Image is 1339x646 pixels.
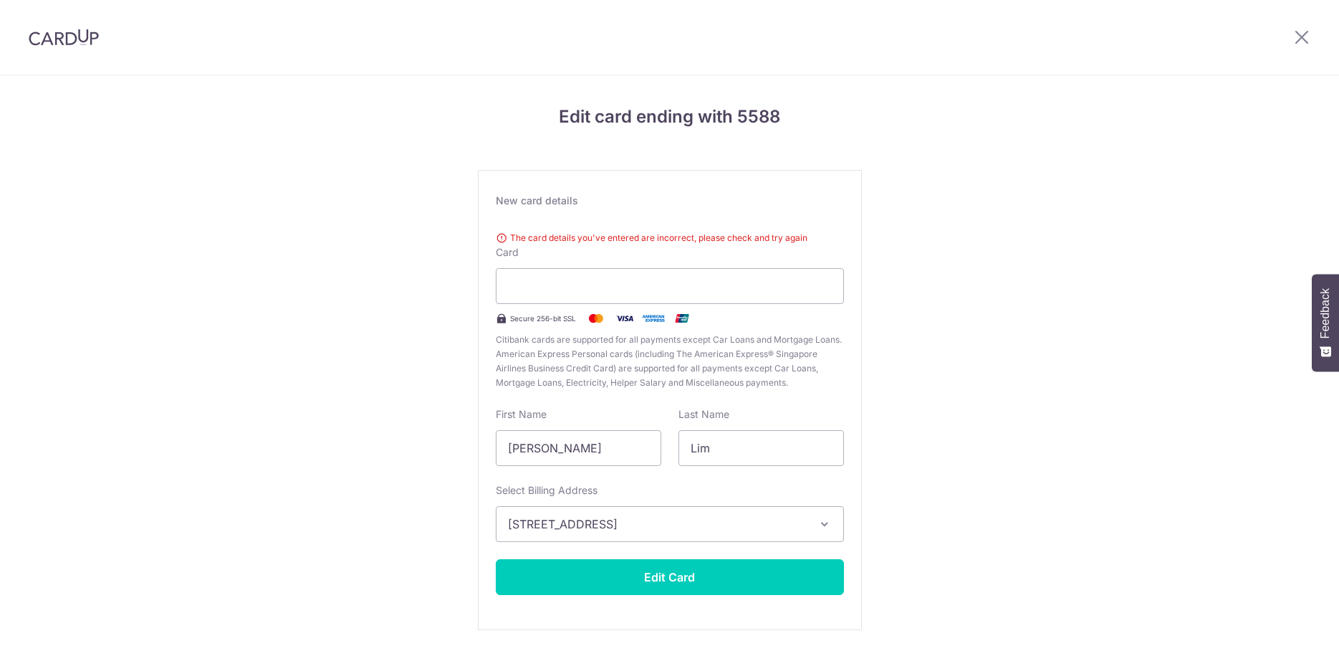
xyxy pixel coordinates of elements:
[678,407,729,422] label: Last Name
[1319,288,1332,338] span: Feedback
[678,430,844,466] input: Cardholder Last Name
[668,310,696,327] img: .alt.unionpay
[496,506,844,542] button: [STREET_ADDRESS]
[496,194,844,208] div: New card details
[582,310,610,327] img: Mastercard
[496,430,661,466] input: Cardholder First Name
[478,104,862,130] h4: Edit card ending with 5588
[29,29,99,46] img: CardUp
[496,483,597,498] label: Select Billing Address
[1312,274,1339,371] button: Feedback - Show survey
[1247,603,1325,639] iframe: Opens a widget where you can find more information
[496,559,844,595] button: Edit Card
[610,310,639,327] img: Visa
[496,407,547,422] label: First Name
[508,277,832,295] iframe: Secure card payment input frame
[508,516,806,533] span: [STREET_ADDRESS]
[496,333,844,390] span: Citibank cards are supported for all payments except Car Loans and Mortgage Loans. American Expre...
[496,245,519,260] label: Card
[639,310,668,327] img: .alt.amex
[510,313,576,324] span: Secure 256-bit SSL
[496,231,844,245] div: The card details you've entered are incorrect, please check and try again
